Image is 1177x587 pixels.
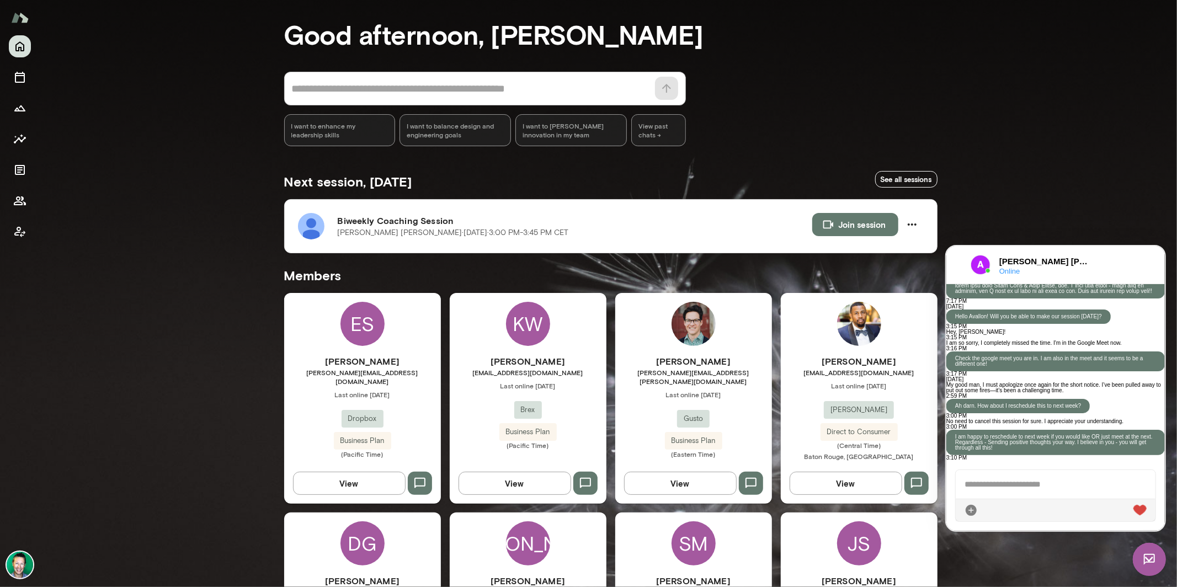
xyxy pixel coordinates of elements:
span: I want to [PERSON_NAME] innovation in my team [523,121,620,139]
img: Anthony Buchanan [837,302,881,346]
span: Last online [DATE] [284,390,441,399]
button: Documents [9,159,31,181]
h6: [PERSON_NAME] [781,355,938,368]
img: Mento [11,7,29,28]
span: I want to balance design and engineering goals [407,121,504,139]
span: Gusto [677,413,710,424]
div: [PERSON_NAME] [506,521,550,565]
span: Last online [DATE] [781,381,938,390]
span: Business Plan [499,426,557,437]
h3: Good afternoon, [PERSON_NAME] [284,19,938,50]
img: heart [187,259,200,270]
span: (Eastern Time) [615,450,772,458]
span: (Central Time) [781,441,938,450]
span: Online [53,22,146,29]
h6: Biweekly Coaching Session [338,214,812,227]
span: [PERSON_NAME] [824,404,894,415]
span: Last online [DATE] [450,381,606,390]
span: Direct to Consumer [821,426,898,437]
button: View [790,472,902,495]
span: [EMAIL_ADDRESS][DOMAIN_NAME] [781,368,938,377]
button: Growth Plan [9,97,31,119]
button: Home [9,35,31,57]
p: Check the google meet you are in. I am also in the meet and it seems to be a different one! [9,110,210,121]
span: [PERSON_NAME][EMAIL_ADDRESS][PERSON_NAME][DOMAIN_NAME] [615,368,772,386]
div: KW [506,302,550,346]
div: Attach [18,258,31,271]
button: Join session [812,213,898,236]
button: Members [9,190,31,212]
h5: Next session, [DATE] [284,173,412,190]
span: [EMAIL_ADDRESS][DOMAIN_NAME] [450,368,606,377]
p: I am happy to reschedule to next week if you would like OR just meet at the next. Regardless - Se... [9,188,210,205]
div: SM [672,521,716,565]
div: JS [837,521,881,565]
img: data:image/png;base64,iVBORw0KGgoAAAANSUhEUgAAAMgAAADICAYAAACtWK6eAAANTUlEQVR4Aeyd2a8kVR3HT/Xc2Tf... [24,9,44,29]
h6: [PERSON_NAME] [615,355,772,368]
h6: [PERSON_NAME] [450,355,606,368]
h5: Members [284,266,938,284]
span: Business Plan [334,435,391,446]
div: DG [340,521,385,565]
p: [PERSON_NAME] [PERSON_NAME] · [DATE] · 3:00 PM-3:45 PM CET [338,227,569,238]
h6: [PERSON_NAME] [PERSON_NAME] [53,9,146,22]
div: I want to balance design and engineering goals [400,114,511,146]
img: Brian Lawrence [7,552,33,578]
button: View [624,472,737,495]
div: ES [340,302,385,346]
span: (Pacific Time) [284,450,441,458]
a: See all sessions [875,171,938,188]
span: [PERSON_NAME][EMAIL_ADDRESS][DOMAIN_NAME] [284,368,441,386]
span: I want to enhance my leadership skills [291,121,388,139]
div: I want to enhance my leadership skills [284,114,396,146]
span: View past chats -> [631,114,685,146]
span: Brex [514,404,542,415]
button: Sessions [9,66,31,88]
span: (Pacific Time) [450,441,606,450]
span: Dropbox [342,413,384,424]
div: I want to [PERSON_NAME] innovation in my team [515,114,627,146]
button: Client app [9,221,31,243]
span: Last online [DATE] [615,390,772,399]
h6: [PERSON_NAME] [284,355,441,368]
p: Hello Avallon! Will you be able to make our session [DATE]? [9,68,156,73]
span: Baton Rouge, [GEOGRAPHIC_DATA] [805,452,914,460]
span: Business Plan [665,435,722,446]
p: Ah darn. How about I reschedule this to next week? [9,157,135,163]
img: Daniel Flynn [672,302,716,346]
button: View [293,472,406,495]
div: Live Reaction [187,258,200,271]
button: View [459,472,571,495]
button: Insights [9,128,31,150]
